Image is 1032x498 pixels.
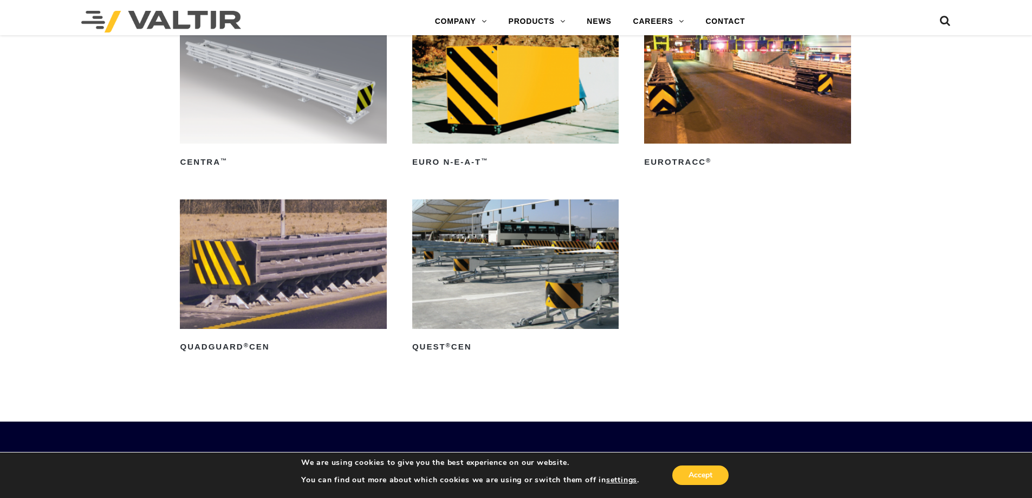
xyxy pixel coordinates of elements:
h2: QUEST CEN [412,339,619,356]
h2: CENTRA [180,153,386,171]
p: We are using cookies to give you the best experience on our website. [301,458,639,468]
sup: ® [244,342,249,348]
button: settings [606,475,637,485]
sup: ® [446,342,451,348]
a: EuroTRACC® [644,15,851,171]
a: QUEST®CEN [412,199,619,355]
sup: ® [706,157,711,164]
h2: QuadGuard CEN [180,339,386,356]
a: CENTRA™ [180,15,386,171]
button: Accept [672,465,729,485]
sup: ™ [220,157,228,164]
h2: EuroTRACC [644,153,851,171]
a: QuadGuard®CEN [180,199,386,355]
a: NEWS [576,11,622,33]
a: PRODUCTS [498,11,576,33]
a: COMPANY [424,11,498,33]
sup: ™ [481,157,488,164]
a: CONTACT [695,11,756,33]
a: Euro N-E-A-T™ [412,15,619,171]
img: Valtir [81,11,241,33]
h2: Euro N-E-A-T [412,153,619,171]
p: You can find out more about which cookies we are using or switch them off in . [301,475,639,485]
a: CAREERS [622,11,695,33]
